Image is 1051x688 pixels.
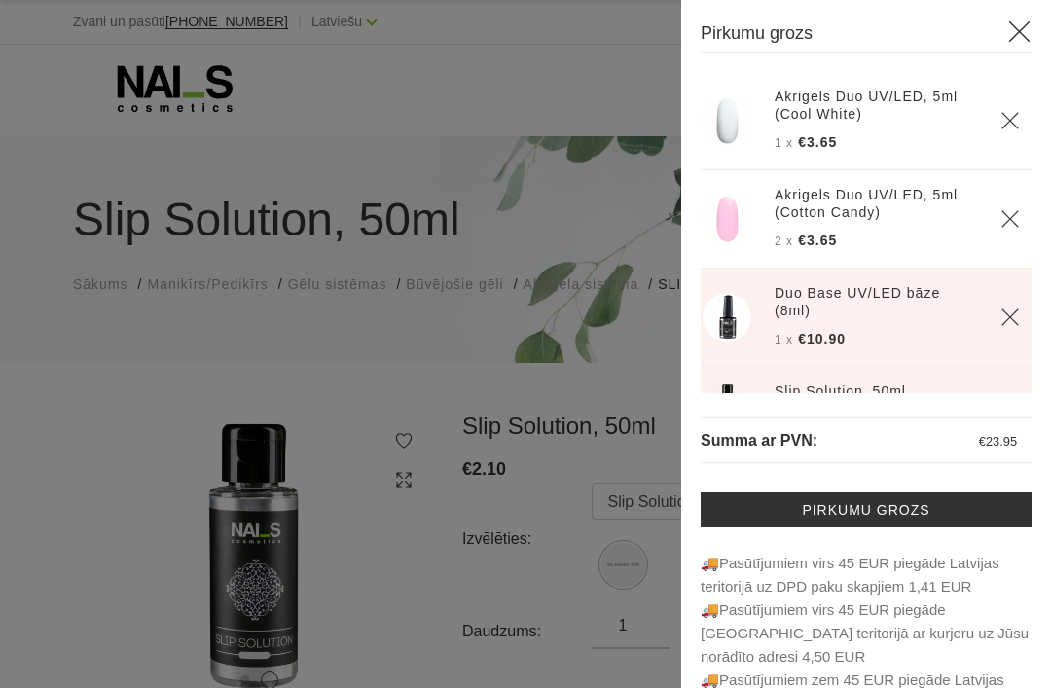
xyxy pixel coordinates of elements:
span: 1 x [775,136,793,150]
span: € [979,434,986,449]
span: €3.65 [798,233,837,248]
a: Duo Base UV/LED bāze (8ml) [775,284,977,319]
span: 2 x [775,235,793,248]
a: Delete [1000,209,1020,229]
a: Delete [1000,111,1020,130]
a: Akrigels Duo UV/LED, 5ml (Cotton Candy) [775,186,977,221]
a: Akrigels Duo UV/LED, 5ml (Cool White) [775,88,977,123]
h3: Pirkumu grozs [701,19,1032,53]
a: Slip Solution, 50ml [775,382,906,400]
a: Delete [1000,308,1020,327]
span: 1 x [775,333,793,346]
a: Pirkumu grozs [701,492,1032,527]
span: 23.95 [986,434,1017,449]
span: Summa ar PVN: [701,432,817,449]
span: €10.90 [798,331,846,346]
span: €3.65 [798,134,837,150]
